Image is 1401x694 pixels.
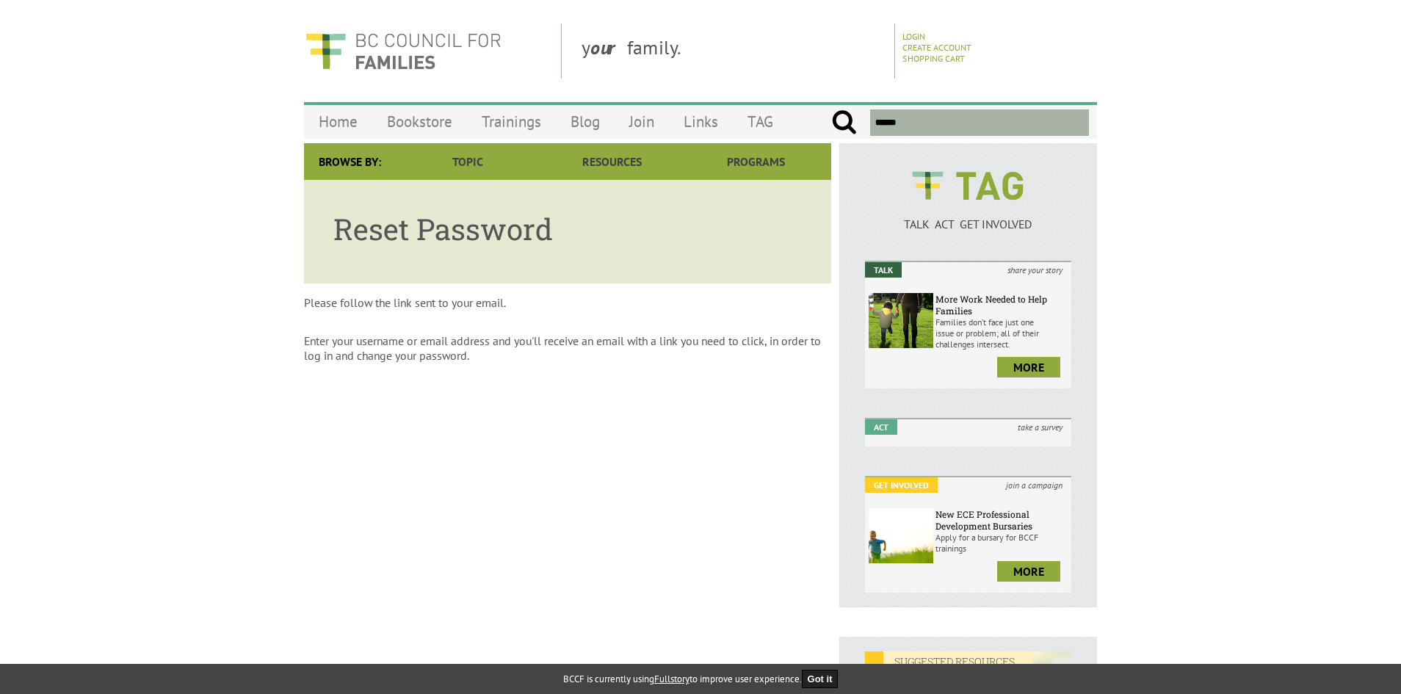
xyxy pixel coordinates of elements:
[865,217,1071,231] p: TALK ACT GET INVOLVED
[372,104,467,139] a: Bookstore
[540,143,684,180] a: Resources
[902,31,925,42] a: Login
[615,104,669,139] a: Join
[654,673,689,685] a: Fullstory
[831,109,857,136] input: Submit
[304,24,502,79] img: BC Council for FAMILIES
[304,295,831,310] p: Please follow the link sent to your email.
[902,53,965,64] a: Shopping Cart
[865,262,902,278] em: Talk
[304,143,396,180] div: Browse By:
[556,104,615,139] a: Blog
[865,202,1071,231] a: TALK ACT GET INVOLVED
[935,317,1068,350] p: Families don’t face just one issue or problem; all of their challenges intersect.
[802,670,839,688] button: Got it
[865,651,1033,671] em: SUGGESTED RESOURCES
[396,143,540,180] a: Topic
[1009,419,1071,435] i: take a survey
[590,35,627,59] strong: our
[997,477,1071,493] i: join a campaign
[733,104,788,139] a: TAG
[570,24,895,79] div: y family.
[333,209,802,248] h1: Reset Password
[865,477,938,493] em: Get Involved
[935,532,1068,554] p: Apply for a bursary for BCCF trainings
[304,104,372,139] a: Home
[902,158,1034,214] img: BCCF's TAG Logo
[684,143,828,180] a: Programs
[467,104,556,139] a: Trainings
[902,42,971,53] a: Create Account
[999,262,1071,278] i: share your story
[669,104,733,139] a: Links
[865,419,897,435] em: Act
[935,293,1068,317] h6: More Work Needed to Help Families
[997,357,1060,377] a: more
[304,333,831,363] p: Enter your username or email address and you'll receive an email with a link you need to click, i...
[935,508,1068,532] h6: New ECE Professional Development Bursaries
[997,561,1060,582] a: more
